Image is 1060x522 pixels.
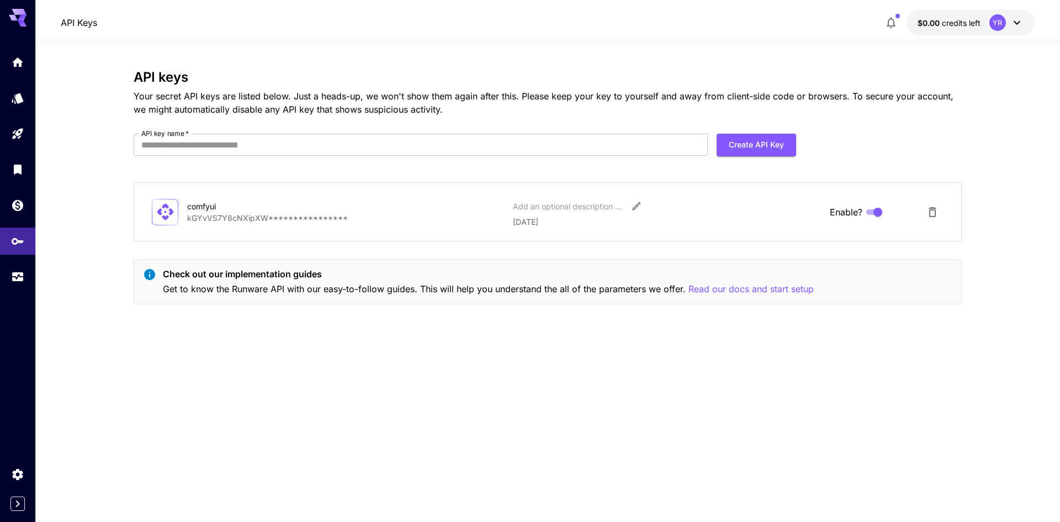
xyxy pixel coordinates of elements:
span: $0.00 [918,18,942,28]
button: Expand sidebar [10,497,25,511]
button: Edit [627,196,646,216]
div: YR [989,14,1006,31]
nav: breadcrumb [61,16,97,29]
div: API Keys [11,234,24,248]
div: Add an optional description or comment [513,201,623,212]
p: [DATE] [513,216,821,228]
div: Playground [11,127,24,141]
h3: API keys [134,70,962,85]
div: Wallet [11,198,24,212]
p: Your secret API keys are listed below. Just a heads-up, we won't show them again after this. Plea... [134,89,962,116]
a: API Keys [61,16,97,29]
div: Home [11,55,24,69]
button: Read our docs and start setup [688,282,814,296]
label: API key name [141,129,189,138]
button: Delete API Key [921,201,944,223]
button: $0.00YR [907,10,1035,35]
div: Models [11,91,24,105]
p: Get to know the Runware API with our easy-to-follow guides. This will help you understand the all... [163,282,814,296]
div: Usage [11,270,24,284]
span: Enable? [830,205,862,219]
div: Settings [11,467,24,481]
div: $0.00 [918,17,981,29]
div: comfyui [187,201,298,212]
span: credits left [942,18,981,28]
button: Create API Key [717,134,796,156]
div: Library [11,162,24,176]
p: Check out our implementation guides [163,267,814,281]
